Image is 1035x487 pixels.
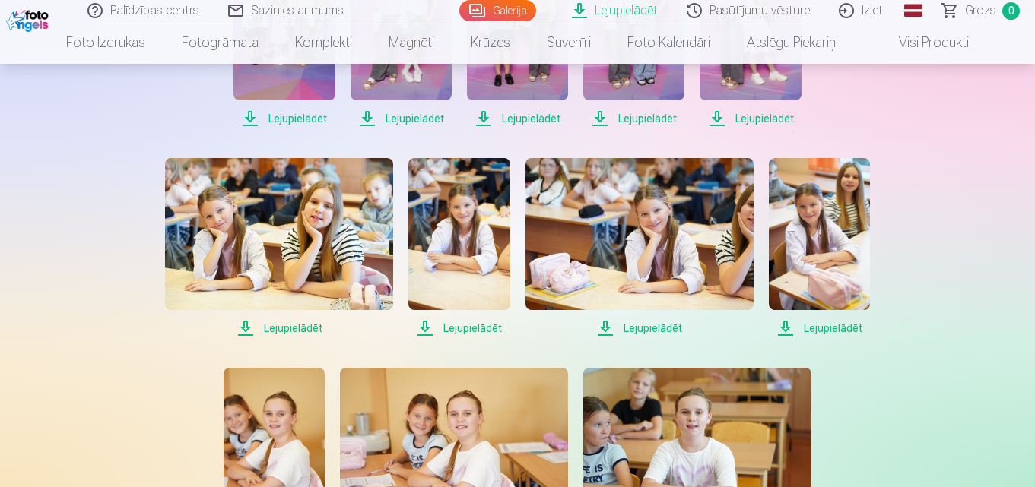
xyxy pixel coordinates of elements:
a: Foto izdrukas [48,21,164,64]
span: Lejupielādēt [583,109,684,128]
span: 0 [1002,2,1020,20]
a: Suvenīri [529,21,609,64]
a: Magnēti [370,21,452,64]
a: Komplekti [277,21,370,64]
span: Lejupielādēt [351,109,452,128]
a: Lejupielādēt [408,158,510,337]
span: Lejupielādēt [467,109,568,128]
a: Krūzes [452,21,529,64]
span: Lejupielādēt [769,319,870,337]
span: Lejupielādēt [233,109,335,128]
a: Atslēgu piekariņi [729,21,856,64]
span: Lejupielādēt [700,109,801,128]
a: Foto kalendāri [609,21,729,64]
a: Lejupielādēt [165,158,393,337]
span: Lejupielādēt [408,319,510,337]
a: Fotogrāmata [164,21,277,64]
a: Lejupielādēt [769,158,870,337]
span: Lejupielādēt [165,319,393,337]
span: Grozs [965,2,996,20]
span: Lejupielādēt [525,319,754,337]
a: Visi produkti [856,21,987,64]
a: Lejupielādēt [525,158,754,337]
img: /fa1 [6,6,52,32]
